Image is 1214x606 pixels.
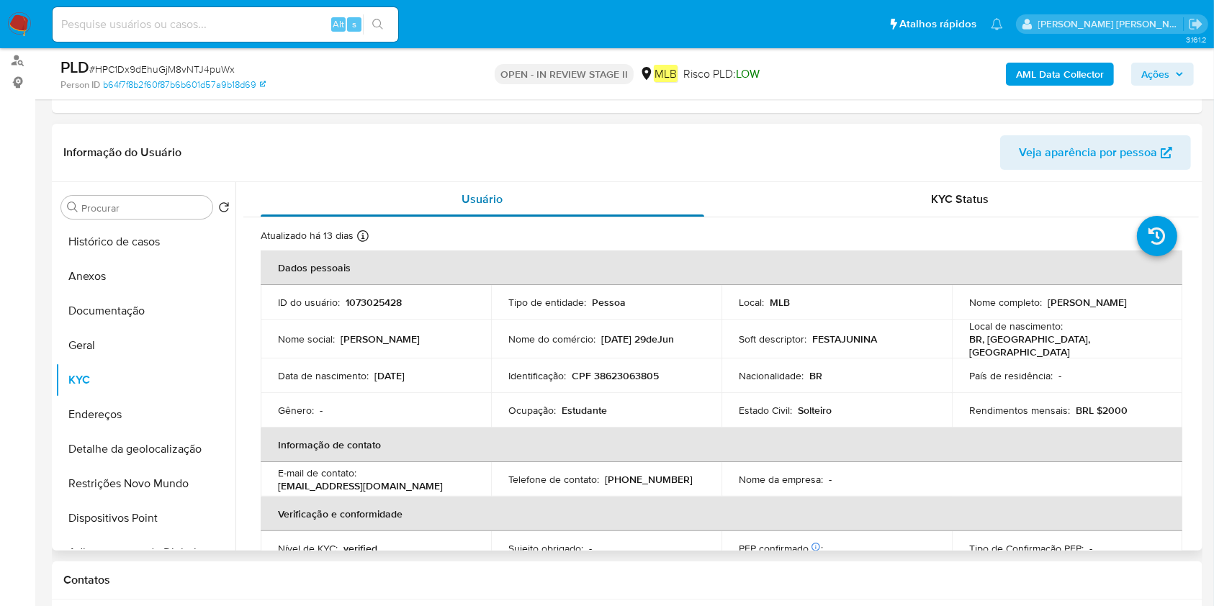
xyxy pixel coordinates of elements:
button: Dispositivos Point [55,501,235,535]
p: [DATE] [374,369,405,382]
button: KYC [55,363,235,397]
span: LOW [736,65,760,82]
span: Usuário [462,191,503,207]
span: # HPC1Dx9dEhuGjM8vNTJ4puWx [89,62,235,76]
p: Nível de KYC : [278,542,338,555]
p: BR [809,369,822,382]
button: AML Data Collector [1006,63,1114,86]
p: - [589,542,592,555]
p: Tipo de Confirmação PEP : [969,542,1084,555]
p: verified [343,542,377,555]
button: Restrições Novo Mundo [55,466,235,501]
p: MLB [770,296,790,309]
h1: Informação do Usuário [63,145,181,160]
p: País de residência : [969,369,1053,382]
span: Ações [1141,63,1169,86]
p: Gênero : [278,404,314,417]
p: - [1058,369,1061,382]
span: Veja aparência por pessoa [1019,135,1157,170]
a: Notificações [991,18,1003,30]
p: BRL $2000 [1076,404,1128,417]
h1: Contatos [63,573,1191,587]
p: [EMAIL_ADDRESS][DOMAIN_NAME] [278,479,443,492]
p: BR, [GEOGRAPHIC_DATA], [GEOGRAPHIC_DATA] [969,333,1159,358]
span: s [352,17,356,31]
p: juliane.miranda@mercadolivre.com [1038,17,1184,31]
p: Telefone de contato : [508,473,599,486]
em: MLB [654,65,678,82]
button: Histórico de casos [55,225,235,259]
button: Anexos [55,259,235,294]
a: Sair [1188,17,1203,32]
p: ID do usuário : [278,296,340,309]
button: Documentação [55,294,235,328]
p: PEP confirmado : [739,542,823,555]
b: PLD [60,55,89,78]
button: Procurar [67,202,78,213]
p: E-mail de contato : [278,466,356,479]
p: 1073025428 [346,296,402,309]
button: search-icon [363,14,392,35]
p: CPF 38623063805 [572,369,659,382]
th: Verificação e conformidade [261,497,1182,531]
p: Nacionalidade : [739,369,804,382]
input: Procurar [81,202,207,214]
button: Ações [1131,63,1194,86]
p: Local de nascimento : [969,320,1063,333]
span: Risco PLD: [683,66,760,82]
th: Informação de contato [261,428,1182,462]
p: Soft descriptor : [739,333,806,345]
span: KYC Status [931,191,989,207]
button: Geral [55,328,235,363]
p: Ocupação : [508,404,556,417]
p: [PERSON_NAME] [1048,296,1127,309]
a: b64f7f8b2f60f87b6b601d57a9b18d69 [103,78,266,91]
span: Alt [333,17,344,31]
p: Pessoa [592,296,626,309]
p: - [1089,542,1092,555]
p: Nome do comércio : [508,333,595,345]
input: Pesquise usuários ou casos... [53,15,398,34]
button: Retornar ao pedido padrão [218,202,230,217]
p: Nome completo : [969,296,1042,309]
p: OPEN - IN REVIEW STAGE II [495,64,634,84]
th: Dados pessoais [261,250,1182,285]
button: Adiantamentos de Dinheiro [55,535,235,570]
p: Solteiro [798,404,832,417]
b: AML Data Collector [1016,63,1104,86]
b: Person ID [60,78,100,91]
p: - [320,404,323,417]
button: Detalhe da geolocalização [55,432,235,466]
p: Nome social : [278,333,335,345]
p: [PHONE_NUMBER] [605,473,693,486]
span: Atalhos rápidos [899,17,976,32]
p: [DATE] 29deJun [601,333,674,345]
button: Endereços [55,397,235,432]
p: Nome da empresa : [739,473,823,486]
p: Estado Civil : [739,404,792,417]
p: Rendimentos mensais : [969,404,1070,417]
p: [PERSON_NAME] [341,333,420,345]
span: 3.161.2 [1186,34,1207,45]
p: - [829,473,832,486]
p: Atualizado há 13 dias [261,229,354,243]
p: FESTAJUNINA [812,333,877,345]
p: Sujeito obrigado : [508,542,583,555]
p: Data de nascimento : [278,369,369,382]
p: Estudante [562,404,607,417]
button: Veja aparência por pessoa [1000,135,1191,170]
p: Tipo de entidade : [508,296,586,309]
p: Local : [739,296,764,309]
p: Identificação : [508,369,566,382]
